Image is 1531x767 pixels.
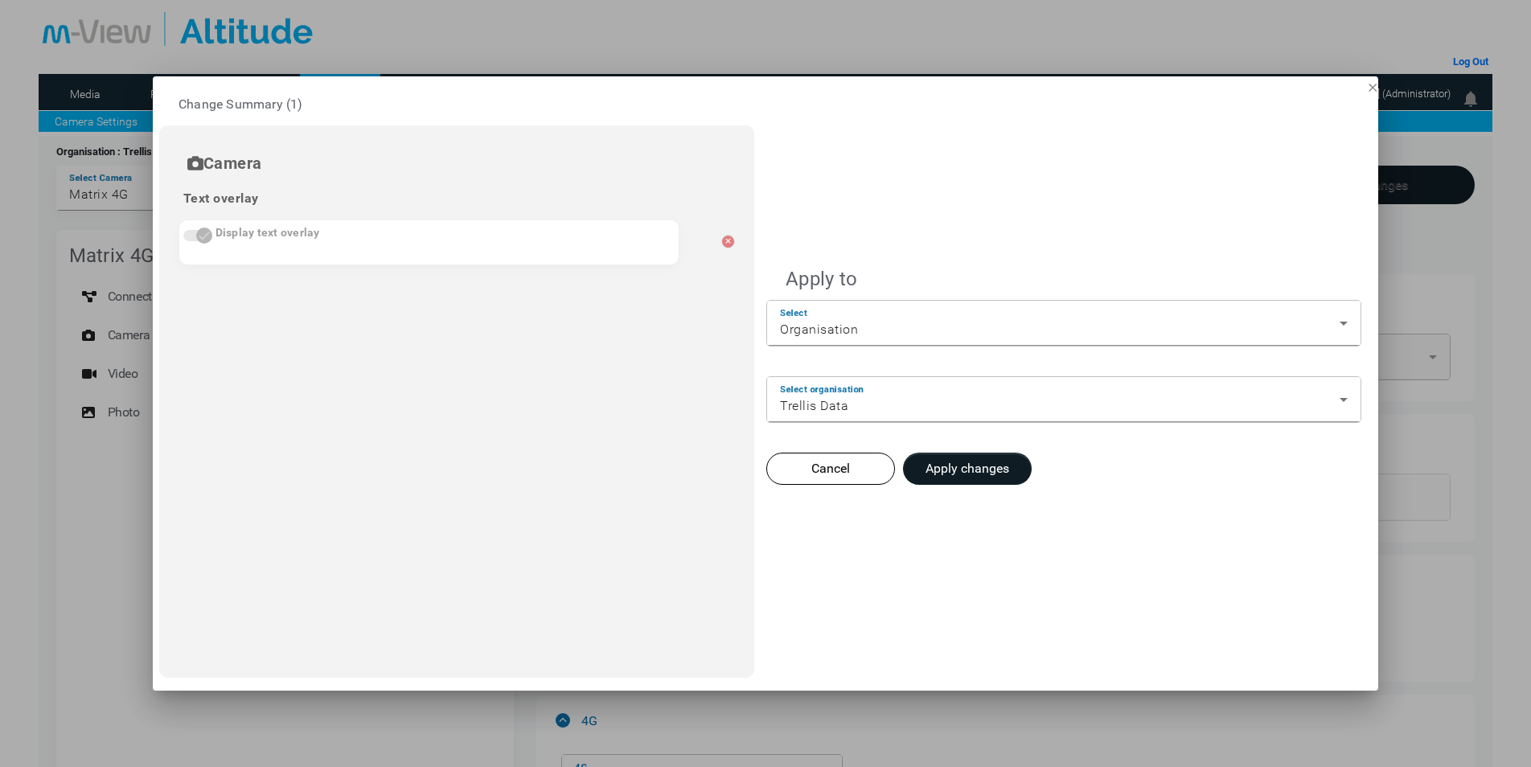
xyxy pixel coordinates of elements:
label: Display text overlay [212,224,320,240]
button: Close [722,228,735,248]
span: Organisation [780,322,858,337]
h1: Change Summary (1) [159,76,754,125]
mat-label: Select organisation [780,383,864,395]
button: Apply changes [903,453,1032,485]
h1: Apply to [766,253,1064,299]
img: bell24.png [1461,89,1480,109]
span: Trellis Data [780,398,848,413]
button: Cancel [766,453,895,485]
button: Close [1368,76,1378,96]
div: Camera [179,146,735,181]
span: × [1368,75,1378,97]
li: Text overlay [179,185,735,212]
mat-label: Select [780,307,807,318]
